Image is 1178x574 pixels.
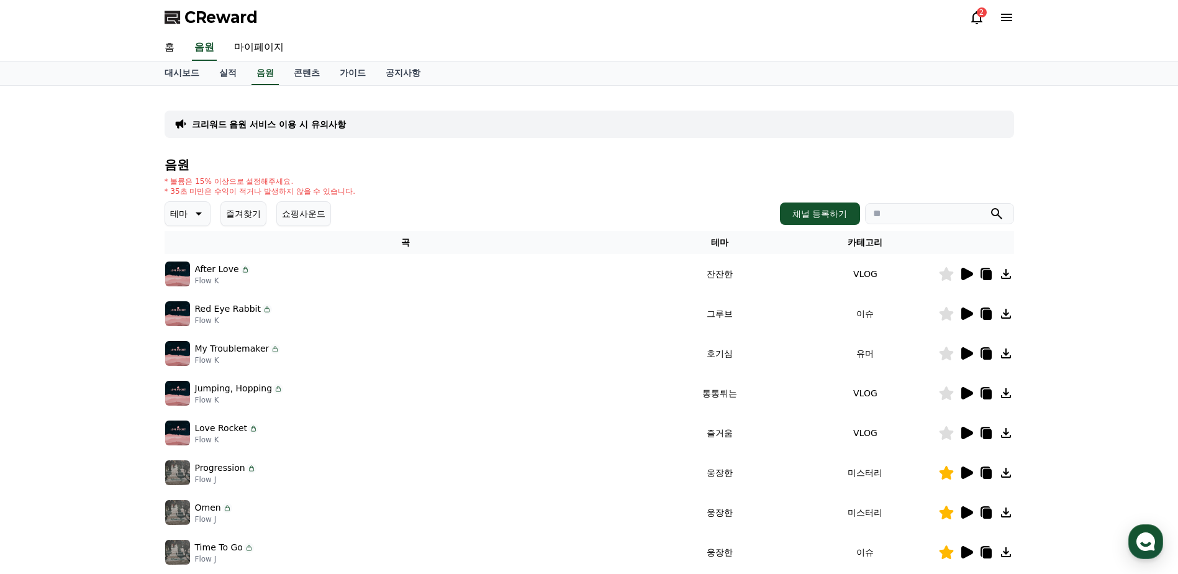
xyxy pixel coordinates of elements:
[165,421,190,445] img: music
[192,35,217,61] a: 음원
[165,460,190,485] img: music
[220,201,266,226] button: 즐겨찾기
[647,294,792,334] td: 그루브
[276,201,331,226] button: 쇼핑사운드
[195,435,259,445] p: Flow K
[184,7,258,27] span: CReward
[155,35,184,61] a: 홈
[284,61,330,85] a: 콘텐츠
[165,158,1014,171] h4: 음원
[792,532,938,572] td: 이슈
[209,61,247,85] a: 실적
[969,10,984,25] a: 2
[165,262,190,286] img: music
[195,514,232,524] p: Flow J
[195,395,284,405] p: Flow K
[195,303,261,316] p: Red Eye Rabbit
[224,35,294,61] a: 마이페이지
[195,342,270,355] p: My Troublemaker
[165,341,190,366] img: music
[165,381,190,406] img: music
[195,501,221,514] p: Omen
[165,540,190,565] img: music
[165,231,648,254] th: 곡
[792,493,938,532] td: 미스터리
[195,462,245,475] p: Progression
[165,301,190,326] img: music
[647,373,792,413] td: 통통튀는
[647,334,792,373] td: 호기심
[165,7,258,27] a: CReward
[195,541,243,554] p: Time To Go
[195,554,254,564] p: Flow J
[165,186,356,196] p: * 35초 미만은 수익이 적거나 발생하지 않을 수 있습니다.
[330,61,376,85] a: 가이드
[195,276,250,286] p: Flow K
[155,61,209,85] a: 대시보드
[792,413,938,453] td: VLOG
[195,382,273,395] p: Jumping, Hopping
[792,254,938,294] td: VLOG
[792,373,938,413] td: VLOG
[792,334,938,373] td: 유머
[251,61,279,85] a: 음원
[165,500,190,525] img: music
[647,231,792,254] th: 테마
[792,453,938,493] td: 미스터리
[195,475,256,485] p: Flow J
[195,263,239,276] p: After Love
[195,355,281,365] p: Flow K
[977,7,987,17] div: 2
[165,201,211,226] button: 테마
[647,532,792,572] td: 웅장한
[792,231,938,254] th: 카테고리
[170,205,188,222] p: 테마
[195,422,248,435] p: Love Rocket
[165,176,356,186] p: * 볼륨은 15% 이상으로 설정해주세요.
[647,453,792,493] td: 웅장한
[647,413,792,453] td: 즐거움
[792,294,938,334] td: 이슈
[195,316,272,326] p: Flow K
[192,118,346,130] a: 크리워드 음원 서비스 이용 시 유의사항
[780,203,859,225] button: 채널 등록하기
[376,61,430,85] a: 공지사항
[647,254,792,294] td: 잔잔한
[647,493,792,532] td: 웅장한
